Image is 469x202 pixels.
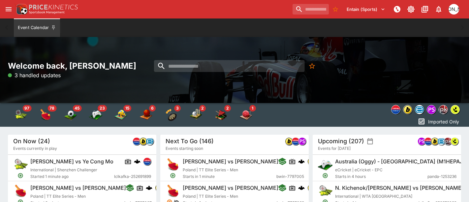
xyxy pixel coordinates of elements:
h6: [PERSON_NAME] vs [PERSON_NAME] [183,158,278,165]
span: 3 [174,105,181,112]
h2: Welcome back, [PERSON_NAME] [8,61,156,71]
button: Imported Only [416,116,461,127]
span: Starts in 4 hours [335,173,427,180]
img: lclkafka.png [424,138,432,145]
img: bwin.png [285,138,293,145]
div: Volleyball [114,108,127,121]
img: logo-cerberus.svg [134,158,141,165]
h6: [PERSON_NAME] vs [PERSON_NAME] [183,185,278,191]
img: betradar.png [146,138,153,145]
div: cerberus [146,185,152,191]
img: volleyball [114,108,127,121]
img: betradar.png [438,138,445,145]
div: betradar [146,137,154,145]
img: bwin.png [431,138,438,145]
h6: [PERSON_NAME] vs [PERSON_NAME] [30,185,126,191]
img: table_tennis [39,108,52,121]
p: Imported Only [428,118,459,125]
img: table_tennis.png [13,184,28,198]
span: 97 [22,105,31,112]
img: tennis [14,108,27,121]
button: Jonty Andrew [447,2,461,17]
div: pandascore [298,137,306,145]
div: bwin [431,137,439,145]
div: bwin [139,137,147,145]
div: bwin [307,157,315,165]
img: pricekinetics.png [439,105,448,114]
h5: Upcoming (207) [318,137,364,145]
div: pandascore [427,105,436,114]
img: bwin.png [155,184,163,191]
div: Soccer [64,108,77,121]
img: darts [164,108,177,121]
span: bwin-7797005 [276,173,304,180]
img: bwin.png [140,138,147,145]
button: No Bookmarks [306,60,318,72]
img: Sportsbook Management [29,11,65,14]
span: Poland | TT Elite Series - Men [183,194,238,199]
span: 23 [98,105,107,112]
img: pandascore.png [418,138,425,145]
img: lclkafka.png [391,105,400,114]
img: lsports.jpeg [451,105,459,114]
div: Handball [239,108,253,121]
img: bwin.png [308,184,315,191]
button: Toggle light/dark mode [405,3,417,15]
button: Event Calendar [14,18,60,37]
span: Events currently in play [13,145,57,152]
span: Events starting soon [166,145,203,152]
img: esports.png [318,157,332,172]
svg: Open [17,173,23,179]
img: betradar.png [415,105,424,114]
img: lsports.jpeg [451,138,458,145]
div: bwin [307,184,315,192]
img: lclkafka.png [133,138,140,145]
img: pandascore.png [427,105,436,114]
img: lclkafka.png [292,138,299,145]
div: Cricket [189,108,203,121]
div: Esports [89,108,102,121]
span: International | WTA [GEOGRAPHIC_DATA] [335,194,412,199]
img: pandascore.png [298,138,306,145]
div: Event type filters [8,103,259,127]
img: cricket [189,108,203,121]
img: esports [89,108,102,121]
span: lclkafka-252691899 [114,173,151,180]
img: tennis.png [318,184,332,198]
div: lclkafka [133,137,141,145]
svg: Open [170,173,176,179]
button: Notifications [433,3,445,15]
span: Events for [DATE] [318,145,351,152]
img: table_tennis.png [166,157,180,172]
div: Event type filters [390,103,461,116]
img: logo-cerberus.svg [298,185,305,191]
div: bwin [285,137,293,145]
img: table_tennis.png [166,184,180,198]
img: PriceKinetics Logo [15,3,28,16]
div: Tennis [14,108,27,121]
span: Poland | TT Elite Series - Men [30,194,86,199]
div: lclkafka [424,137,432,145]
div: lsports [451,137,458,145]
img: logo-cerberus.svg [146,185,152,191]
p: 3 handled updates [8,71,61,79]
div: bwin [403,105,412,114]
div: cerberus [134,158,141,165]
h6: [PERSON_NAME] vs Ye Cong Mo [30,158,113,165]
img: logo-cerberus.svg [298,158,305,165]
span: 78 [47,105,56,112]
button: No Bookmarks [330,4,341,15]
img: PriceKinetics [29,5,78,10]
img: pricekinetics.png [444,138,452,145]
span: International | Shenzhen Challenger [30,167,97,172]
span: 2 [199,105,206,112]
img: handball [239,108,253,121]
div: Jonty Andrew [449,4,459,15]
button: Select Tenant [343,4,389,15]
h5: Next To Go (146) [166,137,214,145]
div: Snooker [214,108,228,121]
div: pricekinetics [439,105,448,114]
div: pricekinetics [444,137,452,145]
span: Started 1 minute ago [30,173,114,180]
span: 15 [123,105,131,112]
